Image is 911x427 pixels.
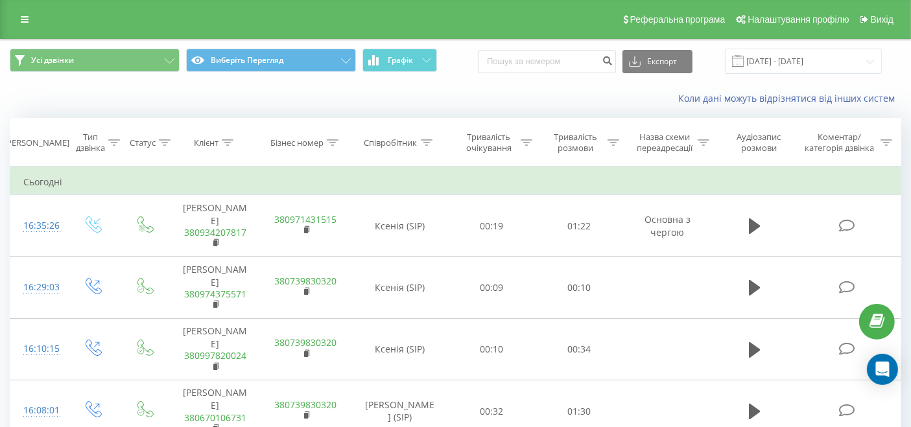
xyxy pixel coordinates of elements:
button: Виберіть Перегляд [186,49,356,72]
button: Графік [362,49,437,72]
font: 16:29:03 [23,281,60,293]
a: 380739830320 [275,398,337,411]
font: 01:30 [567,405,591,417]
font: Ксенія (SIP) [375,343,425,355]
font: Бізнес номер [270,137,324,148]
font: Експорт [647,56,677,67]
font: Графік [388,54,413,65]
font: 16:35:26 [23,219,60,231]
font: Тривалість очікування [466,131,512,154]
font: 00:10 [567,281,591,294]
a: 380997820024 [184,349,246,362]
font: Реферальна програма [630,14,726,25]
font: 16:08:01 [23,404,60,416]
font: Тривалість розмови [554,131,597,154]
font: Основна з чергою [645,213,691,238]
a: 380739830320 [275,336,337,349]
font: Сьогодні [23,176,62,188]
font: 01:22 [567,220,591,232]
font: Тип дзвінка [76,131,105,154]
a: 380670106731 [184,411,246,424]
font: Ксенія (SIP) [375,281,425,294]
font: Аудіозапис розмови [737,131,781,154]
a: 380974375571 [184,288,246,300]
font: [PERSON_NAME] [183,325,248,350]
button: Експорт [622,50,692,73]
font: 00:32 [480,405,504,417]
font: Співробітник [364,137,418,148]
font: Назва схеми переадресації [637,131,692,154]
font: [PERSON_NAME] [4,137,69,148]
font: Ксенія (SIP) [375,220,425,232]
input: Пошук за номером [479,50,616,73]
font: [PERSON_NAME] [183,202,248,227]
font: [PERSON_NAME] (SIP) [365,398,434,424]
font: 00:09 [480,281,504,294]
font: Налаштування профілю [748,14,849,25]
font: Клієнт [194,137,219,148]
a: 380934207817 [184,226,246,238]
a: 380739830320 [275,275,337,287]
font: Статус [130,137,156,148]
font: [PERSON_NAME] [183,263,248,288]
font: Усі дзвінки [31,54,74,65]
font: 16:10:15 [23,342,60,354]
font: Виберіть Перегляд [211,54,283,65]
a: 380971431515 [275,213,337,225]
div: Open Intercom Messenger [867,354,898,385]
font: Вихід [871,14,893,25]
font: 00:10 [480,343,504,355]
font: Коли дані можуть відрізнятися від інших систем [678,92,895,104]
button: Усі дзвінки [10,49,180,72]
font: 00:19 [480,220,504,232]
font: Коментар/категорія дзвінка [805,131,874,154]
font: 00:34 [567,343,591,355]
font: [PERSON_NAME] [183,387,248,412]
a: Коли дані можуть відрізнятися від інших систем [678,92,901,104]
